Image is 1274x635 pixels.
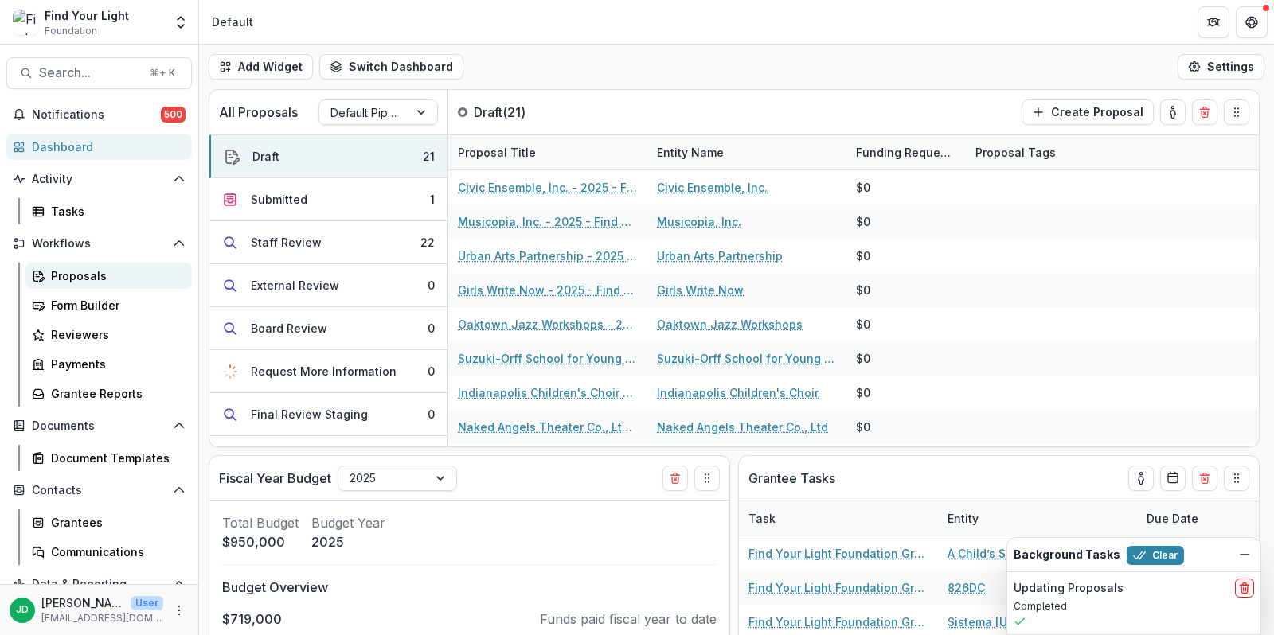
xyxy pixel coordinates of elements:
[657,350,837,367] a: Suzuki-Orff School for Young Musicians
[6,134,192,160] a: Dashboard
[739,501,938,536] div: Task
[251,320,327,337] div: Board Review
[51,385,179,402] div: Grantee Reports
[748,545,928,562] a: Find Your Light Foundation Grant Report
[1224,466,1249,491] button: Drag
[51,543,179,560] div: Communications
[657,316,803,333] a: Oaktown Jazz Workshops
[1235,545,1254,564] button: Dismiss
[430,191,435,208] div: 1
[209,135,447,178] button: Draft21
[428,277,435,294] div: 0
[51,514,179,531] div: Grantees
[39,65,140,80] span: Search...
[222,532,299,551] p: $950,000
[1192,99,1217,125] button: Delete card
[6,166,192,192] button: Open Activity
[948,545,1027,562] a: A Child’s Song
[748,469,835,488] p: Grantee Tasks
[311,532,385,551] p: 2025
[1192,466,1217,491] button: Delete card
[32,237,166,251] span: Workflows
[209,221,447,264] button: Staff Review22
[319,54,463,80] button: Switch Dashboard
[25,321,192,348] a: Reviewers
[251,406,368,423] div: Final Review Staging
[219,103,298,122] p: All Proposals
[938,501,1137,536] div: Entity
[170,601,189,620] button: More
[856,282,870,298] div: $0
[448,135,647,169] div: Proposal Title
[966,144,1065,161] div: Proposal Tags
[51,203,179,220] div: Tasks
[1236,6,1268,38] button: Get Help
[25,539,192,565] a: Communications
[938,510,988,527] div: Entity
[222,578,717,597] p: Budget Overview
[657,213,741,230] a: Musicopia, Inc.
[25,351,192,377] a: Payments
[32,578,166,591] span: Data & Reporting
[458,316,638,333] a: Oaktown Jazz Workshops - 2025 - Find Your Light Foundation 25/26 RFP Grant Application
[209,307,447,350] button: Board Review0
[6,413,192,438] button: Open Documents
[739,510,785,527] div: Task
[458,282,638,298] a: Girls Write Now - 2025 - Find Your Light Foundation 25/26 RFP Grant Application
[657,179,768,196] a: Civic Ensemble, Inc.
[1178,54,1264,80] button: Settings
[16,605,29,615] div: Jeffrey Dollinger
[251,277,339,294] div: External Review
[856,316,870,333] div: $0
[474,103,593,122] p: Draft ( 21 )
[1014,599,1254,614] p: Completed
[458,179,638,196] a: Civic Ensemble, Inc. - 2025 - Find Your Light Foundation 25/26 RFP Grant Application
[170,6,192,38] button: Open entity switcher
[647,135,846,169] div: Entity Name
[1127,546,1184,565] button: Clear
[657,247,783,264] a: Urban Arts Partnership
[209,178,447,221] button: Submitted1
[41,594,124,611] p: [PERSON_NAME]
[657,419,828,435] a: Naked Angels Theater Co., Ltd
[131,596,163,610] p: User
[662,466,688,491] button: Delete card
[423,148,435,165] div: 21
[222,513,299,532] p: Total Budget
[647,144,733,161] div: Entity Name
[6,477,192,503] button: Open Contacts
[1224,99,1249,125] button: Drag
[6,57,192,89] button: Search...
[32,419,166,433] span: Documents
[1014,582,1124,595] h2: Updating Proposals
[209,393,447,436] button: Final Review Staging0
[458,350,638,367] a: Suzuki-Orff School for Young Musicians - 2025 - Find Your Light Foundation 25/26 RFP Grant Applic...
[147,64,178,82] div: ⌘ + K
[458,213,638,230] a: Musicopia, Inc. - 2025 - Find Your Light Foundation 25/26 RFP Grant Application
[51,450,179,466] div: Document Templates
[1137,501,1256,536] div: Due Date
[32,108,161,122] span: Notifications
[1198,6,1229,38] button: Partners
[448,144,545,161] div: Proposal Title
[251,363,397,380] div: Request More Information
[1014,548,1120,562] h2: Background Tasks
[32,138,179,155] div: Dashboard
[32,484,166,497] span: Contacts
[252,148,279,165] div: Draft
[251,234,322,251] div: Staff Review
[1160,99,1186,125] button: toggle-assigned-to-me
[25,380,192,407] a: Grantee Reports
[694,466,720,491] button: Drag
[219,469,331,488] p: Fiscal Year Budget
[458,247,638,264] a: Urban Arts Partnership - 2025 - Find Your Light Foundation 25/26 RFP Grant Application
[856,384,870,401] div: $0
[856,213,870,230] div: $0
[748,579,928,596] a: Find Your Light Foundation Grant Report
[1160,466,1186,491] button: Calendar
[458,384,638,401] a: Indianapolis Children's Choir - 2025 - Find Your Light Foundation 25/26 RFP Grant Application
[209,350,447,393] button: Request More Information0
[6,102,192,127] button: Notifications500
